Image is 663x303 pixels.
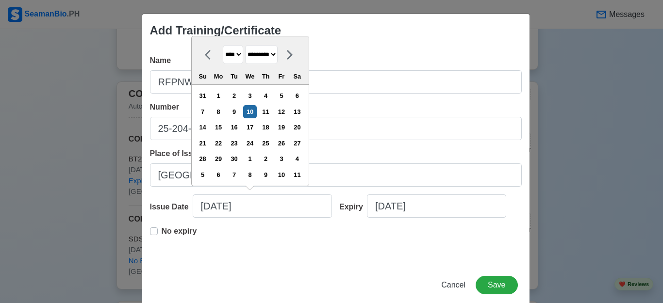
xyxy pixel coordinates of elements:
div: Choose Saturday, September 20th, 2025 [291,121,304,134]
div: Choose Saturday, September 13th, 2025 [291,105,304,118]
div: Fr [275,70,288,83]
div: Choose Wednesday, September 3rd, 2025 [243,89,256,102]
div: Choose Monday, September 15th, 2025 [212,121,225,134]
p: No expiry [162,225,197,237]
div: Choose Friday, September 12th, 2025 [275,105,288,118]
div: Choose Friday, October 3rd, 2025 [275,152,288,165]
div: Choose Tuesday, September 2nd, 2025 [228,89,241,102]
div: Choose Wednesday, September 17th, 2025 [243,121,256,134]
span: Number [150,103,179,111]
input: Ex: COP Medical First Aid (VI/4) [150,70,522,94]
div: Choose Monday, September 22nd, 2025 [212,137,225,150]
input: Ex: Cebu City [150,163,522,187]
div: Th [259,70,272,83]
div: Choose Friday, September 19th, 2025 [275,121,288,134]
div: Choose Monday, October 6th, 2025 [212,168,225,181]
input: Ex: COP1234567890W or NA [150,117,522,140]
div: Add Training/Certificate [150,22,282,39]
span: Cancel [441,281,465,289]
div: month 2025-09 [195,88,305,183]
div: Choose Tuesday, October 7th, 2025 [228,168,241,181]
div: Choose Monday, September 1st, 2025 [212,89,225,102]
div: Choose Wednesday, October 1st, 2025 [243,152,256,165]
div: Choose Tuesday, September 9th, 2025 [228,105,241,118]
div: Choose Thursday, September 4th, 2025 [259,89,272,102]
div: Choose Tuesday, September 30th, 2025 [228,152,241,165]
div: Expiry [339,201,367,213]
div: Choose Friday, October 10th, 2025 [275,168,288,181]
div: Choose Saturday, September 27th, 2025 [291,137,304,150]
div: Choose Wednesday, September 10th, 2025 [243,105,256,118]
div: Choose Saturday, October 4th, 2025 [291,152,304,165]
div: Choose Sunday, September 21st, 2025 [196,137,209,150]
button: Save [476,276,517,294]
div: We [243,70,256,83]
div: Tu [228,70,241,83]
div: Choose Tuesday, September 16th, 2025 [228,121,241,134]
button: Cancel [435,276,472,294]
span: Name [150,56,171,64]
div: Choose Wednesday, October 8th, 2025 [243,168,256,181]
div: Choose Saturday, September 6th, 2025 [291,89,304,102]
div: Choose Monday, September 8th, 2025 [212,105,225,118]
div: Choose Sunday, October 5th, 2025 [196,168,209,181]
div: Su [196,70,209,83]
div: Choose Monday, September 29th, 2025 [212,152,225,165]
div: Choose Saturday, October 11th, 2025 [291,168,304,181]
div: Choose Tuesday, September 23rd, 2025 [228,137,241,150]
div: Choose Thursday, September 18th, 2025 [259,121,272,134]
div: Choose Thursday, October 9th, 2025 [259,168,272,181]
div: Choose Thursday, September 11th, 2025 [259,105,272,118]
div: Issue Date [150,201,193,213]
div: Sa [291,70,304,83]
div: Mo [212,70,225,83]
span: Place of Issue [150,149,202,158]
div: Choose Sunday, September 7th, 2025 [196,105,209,118]
div: Choose Wednesday, September 24th, 2025 [243,137,256,150]
div: Choose Friday, September 5th, 2025 [275,89,288,102]
div: Choose Sunday, August 31st, 2025 [196,89,209,102]
div: Choose Thursday, October 2nd, 2025 [259,152,272,165]
div: Choose Sunday, September 28th, 2025 [196,152,209,165]
div: Choose Sunday, September 14th, 2025 [196,121,209,134]
div: Choose Thursday, September 25th, 2025 [259,137,272,150]
div: Choose Friday, September 26th, 2025 [275,137,288,150]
